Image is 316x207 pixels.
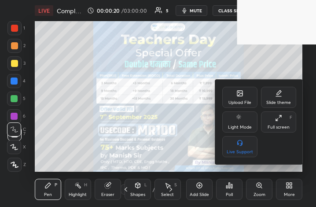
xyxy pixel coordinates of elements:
div: Light Mode [228,125,252,129]
div: F [290,115,292,120]
div: Full screen [268,125,290,129]
div: Slide theme [266,100,291,105]
div: Upload File [228,100,251,105]
div: Live Support [227,150,253,154]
